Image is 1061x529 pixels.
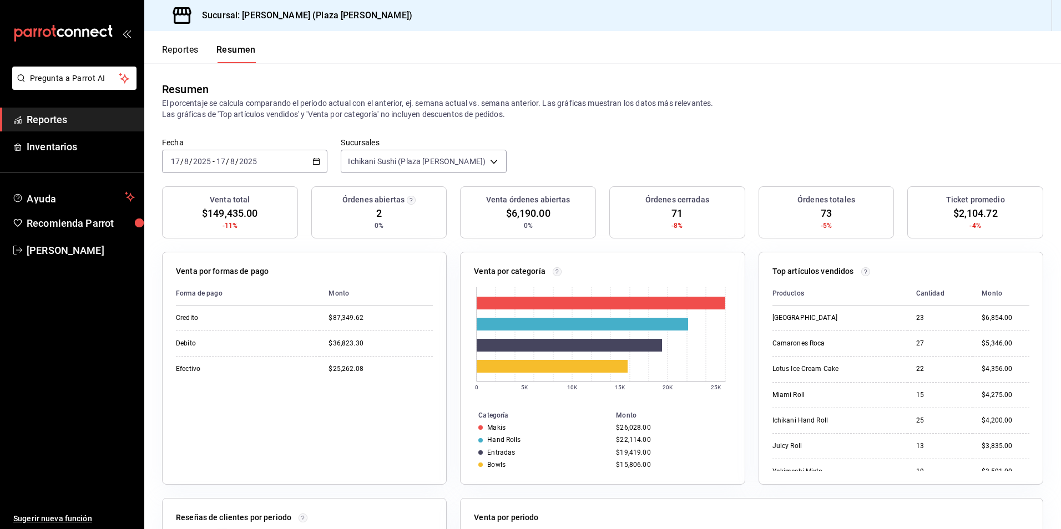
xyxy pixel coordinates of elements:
button: Pregunta a Parrot AI [12,67,137,90]
text: 25K [711,384,721,390]
span: 0% [375,221,383,231]
button: Resumen [216,44,256,63]
div: Camarones Roca [772,339,883,348]
th: Monto [320,282,433,306]
span: -8% [671,221,683,231]
p: Venta por categoría [474,266,545,277]
p: Top artículos vendidos [772,266,854,277]
th: Monto [973,282,1029,306]
div: 13 [916,441,964,451]
div: Debito [176,339,287,348]
span: Recomienda Parrot [27,216,135,231]
div: Bowls [487,461,506,469]
input: -- [170,157,180,166]
div: $3,835.00 [982,441,1029,451]
div: Credito [176,313,287,323]
div: $87,349.62 [329,313,433,323]
p: Reseñas de clientes por periodo [176,512,291,523]
div: Resumen [162,81,209,98]
span: 2 [376,206,382,221]
div: [GEOGRAPHIC_DATA] [772,313,883,323]
h3: Venta órdenes abiertas [486,194,570,206]
text: 15K [615,384,625,390]
input: -- [184,157,189,166]
h3: Venta total [210,194,250,206]
span: -4% [969,221,981,231]
span: Sugerir nueva función [13,513,135,525]
div: 25 [916,416,964,425]
span: / [189,157,193,166]
span: Inventarios [27,139,135,154]
th: Cantidad [907,282,973,306]
div: Makis [487,424,506,431]
div: 27 [916,339,964,348]
span: $6,190.00 [506,206,550,221]
div: $22,114.00 [616,436,726,444]
h3: Órdenes totales [797,194,855,206]
div: $4,275.00 [982,390,1029,400]
span: / [235,157,239,166]
a: Pregunta a Parrot AI [8,80,137,92]
div: $19,419.00 [616,449,726,456]
div: $36,823.30 [329,339,433,348]
div: $5,346.00 [982,339,1029,348]
span: Pregunta a Parrot AI [30,73,119,84]
div: 23 [916,313,964,323]
p: Venta por formas de pago [176,266,269,277]
div: Miami Roll [772,390,883,400]
div: Hand Rolls [487,436,521,444]
span: 0% [524,221,533,231]
h3: Órdenes abiertas [342,194,405,206]
h3: Sucursal: [PERSON_NAME] (Plaza [PERSON_NAME]) [193,9,412,22]
p: El porcentaje se calcula comparando el período actual con el anterior, ej. semana actual vs. sema... [162,98,1043,120]
span: Ayuda [27,190,120,204]
div: $6,854.00 [982,313,1029,323]
div: navigation tabs [162,44,256,63]
h3: Ticket promedio [946,194,1005,206]
th: Forma de pago [176,282,320,306]
span: $2,104.72 [953,206,998,221]
div: $15,806.00 [616,461,726,469]
text: 0 [475,384,478,390]
span: 73 [821,206,832,221]
th: Categoría [461,409,612,421]
div: $25,262.08 [329,364,433,374]
h3: Órdenes cerradas [645,194,709,206]
div: 15 [916,390,964,400]
input: -- [230,157,235,166]
div: Yakimeshi Mixto [772,467,883,476]
p: Venta por periodo [474,512,538,523]
th: Monto [612,409,744,421]
div: $4,356.00 [982,364,1029,374]
button: open_drawer_menu [122,29,131,38]
span: - [213,157,215,166]
div: Ichikani Hand Roll [772,416,883,425]
div: Entradas [487,449,515,456]
div: 22 [916,364,964,374]
span: -5% [821,221,832,231]
div: $26,028.00 [616,424,726,431]
div: $3,591.00 [982,467,1029,476]
th: Productos [772,282,907,306]
div: 19 [916,467,964,476]
span: / [226,157,229,166]
input: ---- [239,157,257,166]
span: $149,435.00 [202,206,257,221]
input: -- [216,157,226,166]
div: Efectivo [176,364,287,374]
div: Lotus Ice Cream Cake [772,364,883,374]
button: Reportes [162,44,199,63]
span: / [180,157,184,166]
span: Ichikani Sushi (Plaza [PERSON_NAME]) [348,156,486,167]
span: Reportes [27,112,135,127]
label: Fecha [162,139,327,146]
span: [PERSON_NAME] [27,243,135,258]
span: -11% [223,221,238,231]
label: Sucursales [341,139,506,146]
text: 5K [521,384,528,390]
text: 10K [567,384,578,390]
div: Juicy Roll [772,441,883,451]
span: 71 [671,206,683,221]
input: ---- [193,157,211,166]
text: 20K [663,384,673,390]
